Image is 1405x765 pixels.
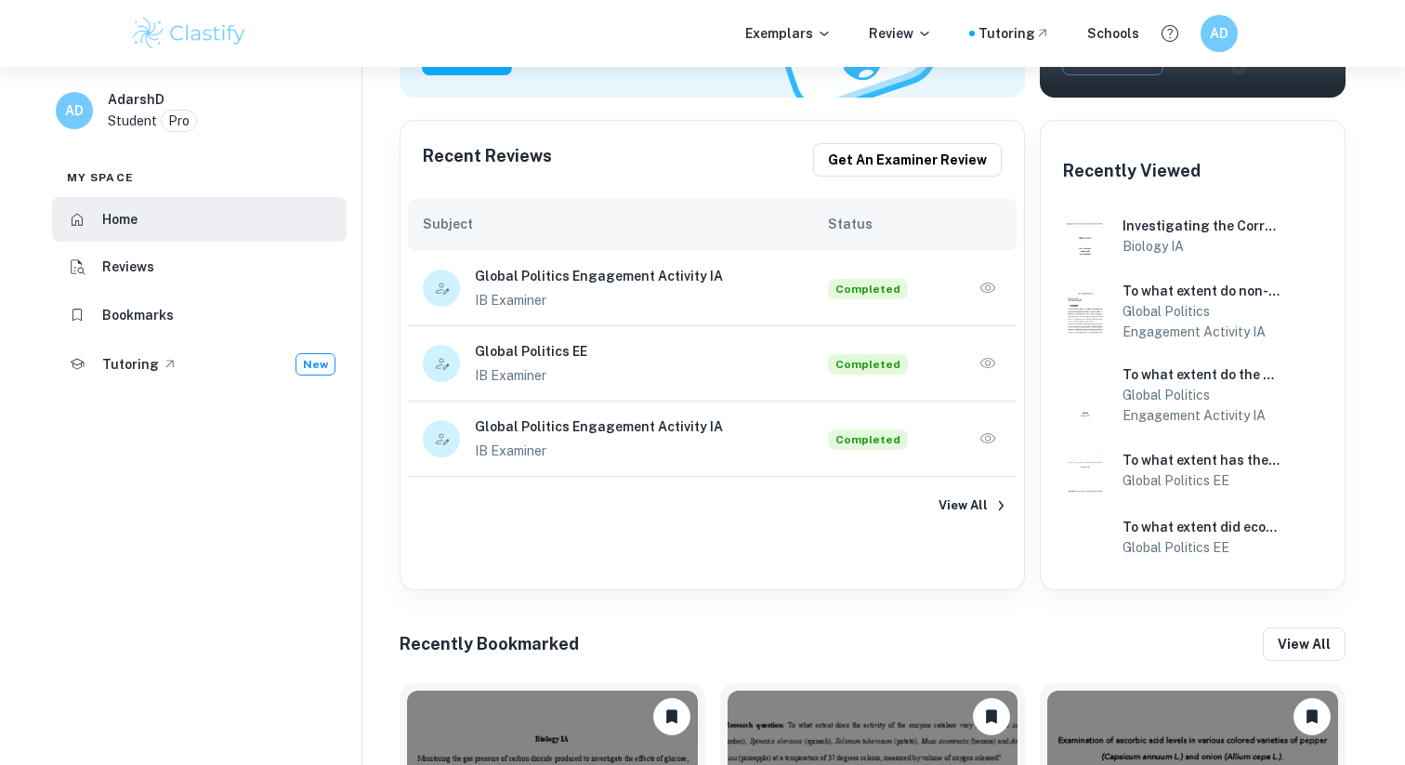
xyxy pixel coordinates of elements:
span: Completed [828,429,908,450]
a: Global Politics EE example thumbnail: To what extent has the maternal health oTo what extent has ... [1056,441,1330,500]
h6: Recently Viewed [1063,158,1201,184]
button: View All [933,492,992,520]
button: Help and Feedback [1154,18,1186,49]
h6: Home [102,209,138,230]
img: Biology IA example thumbnail: Investigating the Correlation between Co [1063,214,1108,258]
span: My space [67,169,134,186]
h6: AdarshD [108,89,164,110]
button: Unbookmark [653,698,690,735]
span: Completed [828,279,908,299]
p: IB Examiner [475,365,828,386]
button: AD [1201,15,1238,52]
img: Global Politics EE example thumbnail: To what extent has the maternal health o [1063,448,1108,493]
a: View All [400,477,1024,534]
h6: Global Politics EE [1123,470,1281,491]
p: IB Examiner [475,441,828,461]
h6: Subject [423,214,828,234]
span: Completed [828,354,908,375]
p: Review [869,23,932,44]
a: TutoringNew [52,341,347,388]
a: Biology IA example thumbnail: Investigating the Correlation between CoInvestigating the Correlati... [1056,206,1330,266]
img: Global Politics Engagement Activity IA example thumbnail: To what extent do the gaps within Dallas [1063,373,1108,417]
p: Exemplars [745,23,832,44]
h6: Global Politics EE [475,341,828,362]
h6: Tutoring [102,354,159,375]
h6: Global Politics Engagement Activity IA [1123,385,1281,426]
img: Global Politics Engagement Activity IA example thumbnail: To what extent do non-governmental organ [1063,289,1108,334]
h6: Status [828,214,1002,234]
a: Global Politics Engagement Activity IA example thumbnail: To what extent do the gaps within Dalla... [1056,357,1330,433]
img: Global Politics EE example thumbnail: To what extent did economic power and so [1063,515,1108,560]
h6: Global Politics Engagement Activity IA [475,416,828,437]
button: Unbookmark [973,698,1010,735]
h6: Recently Bookmarked [400,631,579,657]
button: View all [1263,627,1346,661]
h6: To what extent do non-governmental organizations (NGOs) influence government policy regarding cli... [1123,281,1281,301]
span: New [296,356,335,373]
h6: Bookmarks [102,305,174,325]
button: Unbookmark [1293,698,1331,735]
button: Get an examiner review [813,143,1002,177]
a: Global Politics Engagement Activity IA example thumbnail: To what extent do non-governmental orga... [1056,273,1330,350]
a: Bookmarks [52,293,347,337]
p: Pro [168,111,190,131]
h6: Recent Reviews [423,143,552,177]
h6: To what extent do the gaps within [GEOGRAPHIC_DATA]’s programs helping refugees to gain employmen... [1123,364,1281,385]
a: Home [52,197,347,242]
p: IB Examiner [475,290,828,310]
h6: Global Politics Engagement Activity IA [475,266,828,286]
h6: To what extent did economic power and sovereignty play a role in Brexit? [1123,517,1281,537]
a: Schools [1087,23,1139,44]
h6: Investigating the Correlation between Coffee Concentration and Protein Hydrolysis [1123,216,1281,236]
h6: Biology IA [1123,236,1281,257]
h6: AD [64,100,85,121]
a: Global Politics EE example thumbnail: To what extent did economic power and soTo what extent did ... [1056,508,1330,567]
h6: Reviews [102,257,154,277]
h6: Global Politics EE [1123,537,1281,558]
h6: AD [1209,23,1230,44]
a: Reviews [52,245,347,290]
h6: To what extent has the maternal health of [DEMOGRAPHIC_DATA] women been impacted by the militariz... [1123,450,1281,470]
img: Clastify logo [130,15,248,52]
a: Tutoring [978,23,1050,44]
h6: Global Politics Engagement Activity IA [1123,301,1281,342]
p: Student [108,111,157,131]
